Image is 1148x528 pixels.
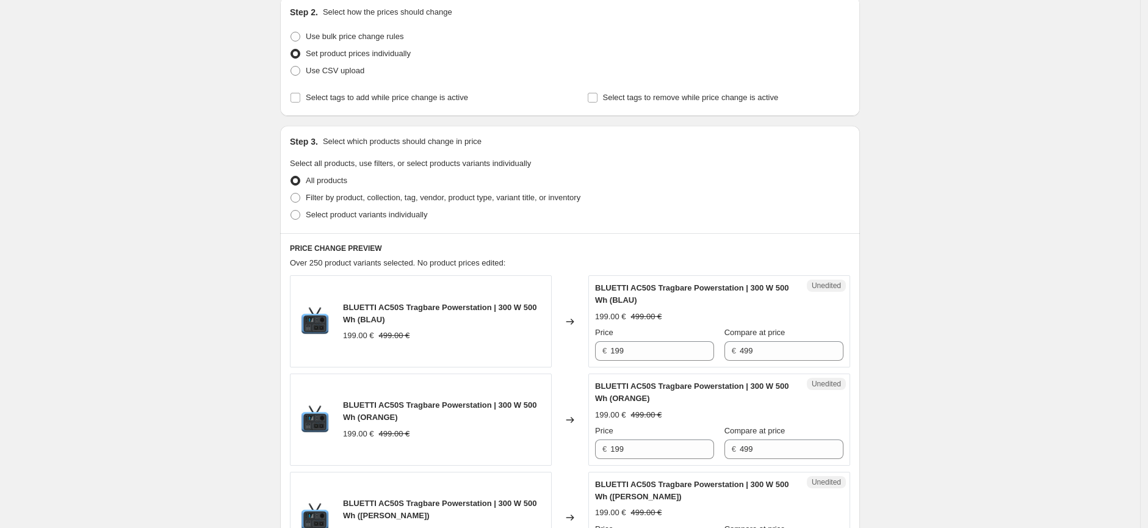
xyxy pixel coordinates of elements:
[602,444,607,454] span: €
[631,311,662,323] strike: 499.00 €
[595,311,626,323] div: 199.00 €
[595,480,789,501] span: BLUETTI AC50S Tragbare Powerstation | 300 W 500 Wh ([PERSON_NAME])
[602,346,607,355] span: €
[595,426,613,435] span: Price
[379,330,410,342] strike: 499.00 €
[343,303,536,324] span: BLUETTI AC50S Tragbare Powerstation | 300 W 500 Wh (BLAU)
[323,136,482,148] p: Select which products should change in price
[306,176,347,185] span: All products
[343,330,374,342] div: 199.00 €
[323,6,452,18] p: Select how the prices should change
[603,93,779,102] span: Select tags to remove while price change is active
[732,444,736,454] span: €
[306,210,427,219] span: Select product variants individually
[631,409,662,421] strike: 499.00 €
[595,409,626,421] div: 199.00 €
[595,283,789,305] span: BLUETTI AC50S Tragbare Powerstation | 300 W 500 Wh (BLAU)
[343,499,536,520] span: BLUETTI AC50S Tragbare Powerstation | 300 W 500 Wh ([PERSON_NAME])
[297,402,333,438] img: 8_80x.jpg
[343,428,374,440] div: 199.00 €
[631,507,662,519] strike: 499.00 €
[297,303,333,340] img: 8_80x.jpg
[732,346,736,355] span: €
[306,93,468,102] span: Select tags to add while price change is active
[812,281,841,291] span: Unedited
[290,244,850,253] h6: PRICE CHANGE PREVIEW
[306,32,403,41] span: Use bulk price change rules
[306,49,411,58] span: Set product prices individually
[724,426,785,435] span: Compare at price
[290,136,318,148] h2: Step 3.
[290,159,531,168] span: Select all products, use filters, or select products variants individually
[379,428,410,440] strike: 499.00 €
[724,328,785,337] span: Compare at price
[306,193,580,202] span: Filter by product, collection, tag, vendor, product type, variant title, or inventory
[595,328,613,337] span: Price
[290,258,505,267] span: Over 250 product variants selected. No product prices edited:
[812,379,841,389] span: Unedited
[595,382,789,403] span: BLUETTI AC50S Tragbare Powerstation | 300 W 500 Wh (ORANGE)
[306,66,364,75] span: Use CSV upload
[343,400,536,422] span: BLUETTI AC50S Tragbare Powerstation | 300 W 500 Wh (ORANGE)
[812,477,841,487] span: Unedited
[595,507,626,519] div: 199.00 €
[290,6,318,18] h2: Step 2.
